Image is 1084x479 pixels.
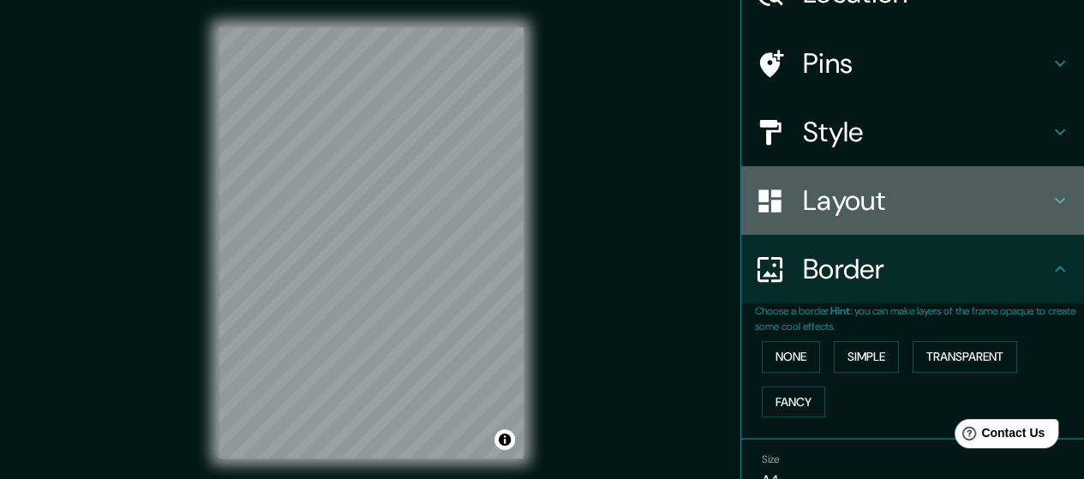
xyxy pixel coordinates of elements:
[830,304,850,318] b: Hint
[803,46,1050,81] h4: Pins
[913,341,1017,373] button: Transparent
[741,29,1084,98] div: Pins
[494,429,515,450] button: Toggle attribution
[741,98,1084,166] div: Style
[741,235,1084,303] div: Border
[931,412,1065,460] iframe: Help widget launcher
[834,341,899,373] button: Simple
[741,166,1084,235] div: Layout
[762,452,780,467] label: Size
[219,27,524,458] canvas: Map
[762,341,820,373] button: None
[803,183,1050,218] h4: Layout
[803,115,1050,149] h4: Style
[762,386,825,418] button: Fancy
[803,252,1050,286] h4: Border
[755,303,1084,334] p: Choose a border. : you can make layers of the frame opaque to create some cool effects.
